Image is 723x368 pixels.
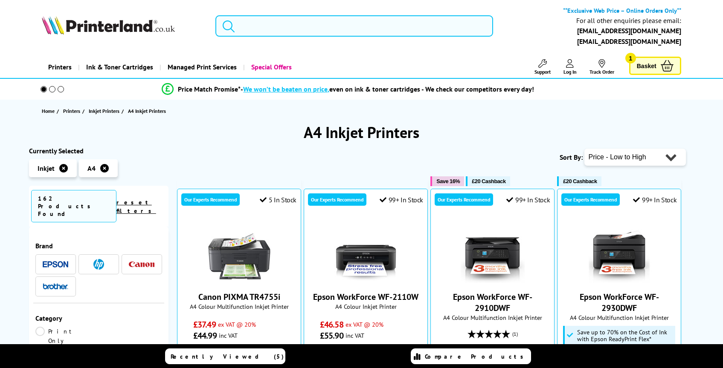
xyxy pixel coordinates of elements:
span: Sort By: [560,153,583,161]
img: Canon PIXMA TR4755i [207,219,271,283]
span: £20 Cashback [472,178,505,184]
span: Save 16% [436,178,460,184]
span: Support [534,69,551,75]
span: Printers [63,106,80,115]
a: Printerland Logo [42,16,205,36]
span: inc VAT [346,331,364,339]
a: Track Order [589,59,614,75]
span: £37.49 [193,319,216,330]
img: Epson WorkForce WF-2910DWF [461,219,525,283]
a: Managed Print Services [160,56,243,78]
a: Epson WorkForce WF-2910DWF [453,291,532,313]
span: A4 Colour Inkjet Printer [308,302,423,310]
span: £44.99 [193,330,217,341]
div: 99+ In Stock [380,195,423,204]
a: Epson WorkForce WF-2110W [334,276,398,285]
span: Price Match Promise* [178,85,241,93]
button: £20 Cashback [557,176,601,186]
span: ex VAT @ 20% [346,320,383,328]
span: Save up to 70% on the Cost of Ink with Epson ReadyPrint Flex* [577,329,674,342]
div: Currently Selected [29,147,169,155]
div: 5 In Stock [260,195,296,204]
img: Brother [43,283,68,289]
a: Print Only [35,327,99,345]
a: Log In [563,59,577,75]
div: For all other enquiries please email: [576,17,681,25]
div: 99+ In Stock [633,195,677,204]
a: Canon PIXMA TR4755i [198,291,280,302]
span: 1 [625,53,636,63]
div: Our Experts Recommend [561,193,620,206]
a: Epson WorkForce WF-2910DWF [461,276,525,285]
span: A4 Inkjet Printers [128,108,166,114]
button: £20 Cashback [466,176,510,186]
span: A4 Colour Multifunction Inkjet Printer [562,313,677,322]
div: - even on ink & toner cartridges - We check our competitors every day! [241,85,534,93]
a: Printers [42,56,78,78]
div: Our Experts Recommend [308,193,366,206]
span: (1) [512,326,518,342]
a: Compare Products [411,348,531,364]
a: Recently Viewed (5) [165,348,285,364]
b: **Exclusive Web Price – Online Orders Only** [563,6,681,14]
h1: A4 Inkjet Printers [29,122,694,142]
span: Compare Products [425,353,528,360]
div: Our Experts Recommend [181,193,240,206]
a: Basket 1 [629,57,681,75]
span: £46.58 [320,319,343,330]
img: Epson [43,261,68,267]
div: Category [35,314,163,322]
a: reset filters [116,198,156,215]
a: Ink & Toner Cartridges [78,56,160,78]
button: Save 16% [430,176,464,186]
span: Recently Viewed (5) [171,353,284,360]
a: Inkjet Printers [89,106,122,115]
span: 162 Products Found [31,190,116,222]
span: A4 Colour Multifunction Inkjet Printer [182,302,296,310]
img: Epson WorkForce WF-2110W [334,219,398,283]
span: A4 Colour Multifunction Inkjet Printer [435,313,550,322]
a: Epson WorkForce WF-2930DWF [580,291,659,313]
img: HP [93,259,104,270]
div: Our Experts Recommend [435,193,493,206]
span: Inkjet Printers [89,106,119,115]
a: Epson WorkForce WF-2110W [313,291,418,302]
a: Canon [129,259,154,270]
a: Support [534,59,551,75]
span: A4 [87,164,96,172]
img: Printerland Logo [42,16,175,34]
span: We won’t be beaten on price, [243,85,329,93]
span: Ink & Toner Cartridges [86,56,153,78]
div: Brand [35,241,163,250]
div: 99+ In Stock [506,195,550,204]
a: Canon PIXMA TR4755i [207,276,271,285]
a: Epson WorkForce WF-2930DWF [587,276,651,285]
span: Log In [563,69,577,75]
a: [EMAIL_ADDRESS][DOMAIN_NAME] [577,37,681,46]
span: £20 Cashback [563,178,597,184]
span: ex VAT @ 20% [218,320,256,328]
a: Home [42,106,57,115]
img: Epson WorkForce WF-2930DWF [587,219,651,283]
a: HP [86,259,111,270]
a: Brother [43,281,68,292]
span: Inkjet [38,164,55,172]
span: Basket [637,60,656,72]
a: [EMAIL_ADDRESS][DOMAIN_NAME] [577,26,681,35]
a: Special Offers [243,56,298,78]
li: modal_Promise [25,82,672,97]
span: £55.90 [320,330,343,341]
a: Printers [63,106,82,115]
a: Epson [43,259,68,270]
img: Canon [129,262,154,267]
span: inc VAT [219,331,238,339]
